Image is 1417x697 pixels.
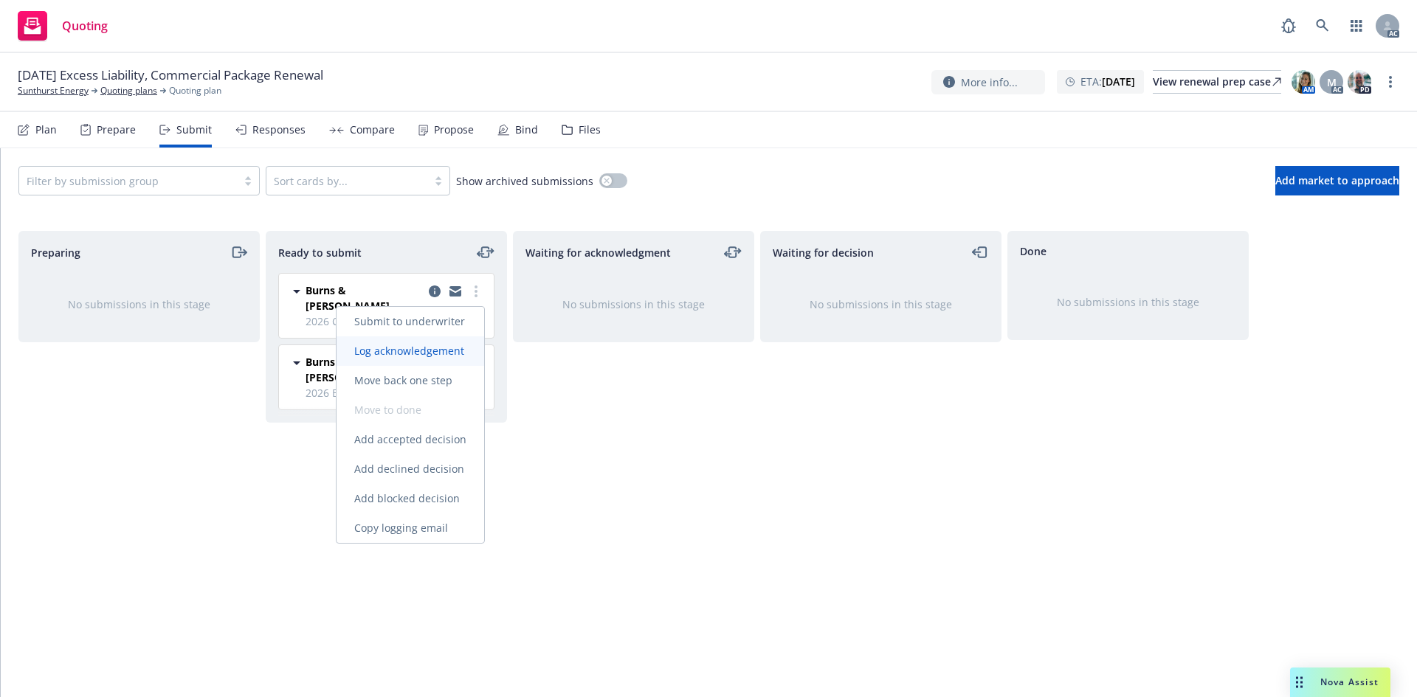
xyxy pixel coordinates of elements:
[1327,74,1337,90] span: M
[306,354,423,385] span: Burns & [PERSON_NAME]
[1382,73,1399,91] a: more
[1275,173,1399,187] span: Add market to approach
[18,84,89,97] a: Sunthurst Energy
[724,243,742,261] a: moveLeftRight
[931,70,1045,94] button: More info...
[1342,11,1371,41] a: Switch app
[43,297,235,312] div: No submissions in this stage
[1290,667,1390,697] button: Nova Assist
[579,124,601,136] div: Files
[230,243,247,261] a: moveRight
[426,282,444,300] a: copy logging email
[18,66,323,84] span: [DATE] Excess Liability, Commercial Package Renewal
[971,243,989,261] a: moveLeft
[306,282,423,313] span: Burns & [PERSON_NAME]
[176,124,212,136] div: Submit
[1320,676,1379,688] span: Nova Assist
[456,173,593,189] span: Show archived submissions
[337,491,477,505] span: Add blocked decision
[337,403,439,417] span: Move to done
[337,344,482,358] span: Log acknowledgement
[1308,11,1337,41] a: Search
[35,124,57,136] div: Plan
[252,124,306,136] div: Responses
[1275,166,1399,195] button: Add market to approach
[62,20,108,32] span: Quoting
[306,385,485,400] span: 2026 Excess Liability
[1020,243,1047,259] span: Done
[100,84,157,97] a: Quoting plans
[1102,74,1135,89] strong: [DATE]
[31,245,80,260] span: Preparing
[337,432,484,446] span: Add accepted decision
[961,74,1018,90] span: More info...
[447,282,464,300] a: copy logging email
[1032,294,1224,310] div: No submissions in this stage
[1290,667,1309,697] div: Drag to move
[306,313,485,329] span: 2026 Commercial Package
[1153,71,1281,93] div: View renewal prep case
[773,245,874,260] span: Waiting for decision
[1274,11,1303,41] a: Report a Bug
[537,297,730,312] div: No submissions in this stage
[169,84,221,97] span: Quoting plan
[337,462,482,476] span: Add declined decision
[785,297,977,312] div: No submissions in this stage
[278,245,362,260] span: Ready to submit
[350,124,395,136] div: Compare
[12,5,114,46] a: Quoting
[515,124,538,136] div: Bind
[1080,74,1135,89] span: ETA :
[337,314,483,328] span: Submit to underwriter
[525,245,671,260] span: Waiting for acknowledgment
[477,243,494,261] a: moveLeftRight
[97,124,136,136] div: Prepare
[337,521,466,535] span: Copy logging email
[1348,70,1371,94] img: photo
[467,282,485,300] a: more
[434,124,474,136] div: Propose
[337,373,470,387] span: Move back one step
[1153,70,1281,94] a: View renewal prep case
[1292,70,1315,94] img: photo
